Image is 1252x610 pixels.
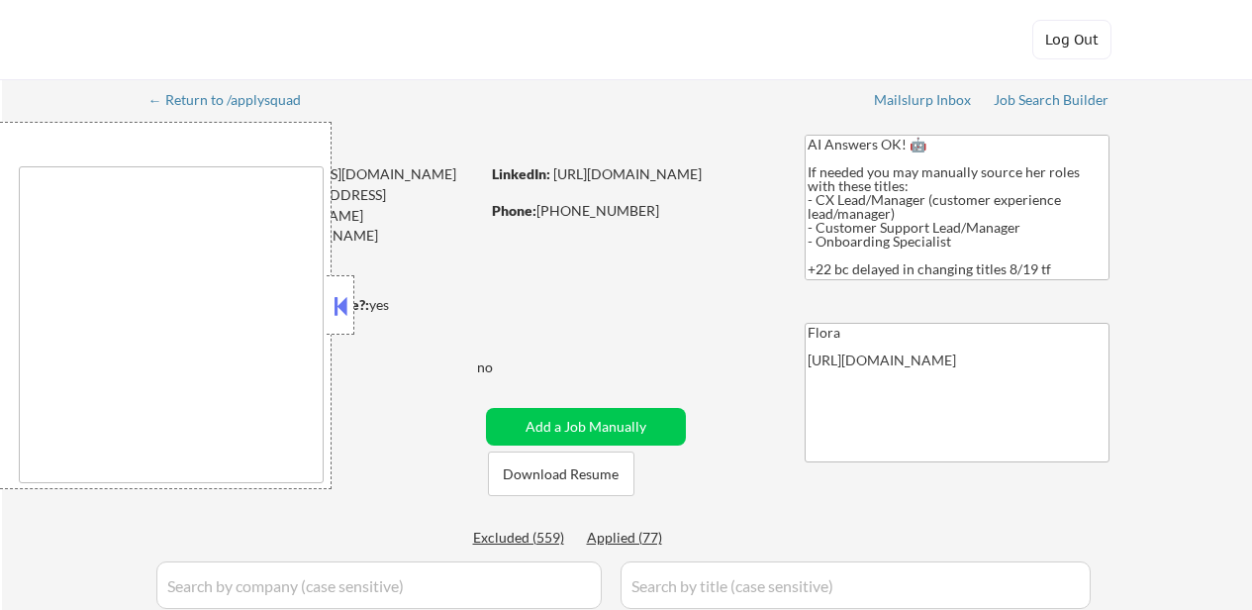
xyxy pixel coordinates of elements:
a: [URL][DOMAIN_NAME] [553,165,702,182]
button: Log Out [1032,20,1111,59]
div: Mailslurp Inbox [874,93,973,107]
input: Search by company (case sensitive) [156,561,602,609]
div: Excluded (559) [473,528,572,548]
div: Applied (77) [587,528,686,548]
strong: Phone: [492,202,536,219]
a: ← Return to /applysquad [148,92,320,112]
button: Add a Job Manually [486,408,686,446]
input: Search by title (case sensitive) [621,561,1091,609]
div: no [477,357,533,377]
div: Job Search Builder [994,93,1109,107]
strong: LinkedIn: [492,165,550,182]
div: ← Return to /applysquad [148,93,320,107]
button: Download Resume [488,452,634,496]
a: Mailslurp Inbox [874,92,973,112]
div: [PHONE_NUMBER] [492,201,772,221]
